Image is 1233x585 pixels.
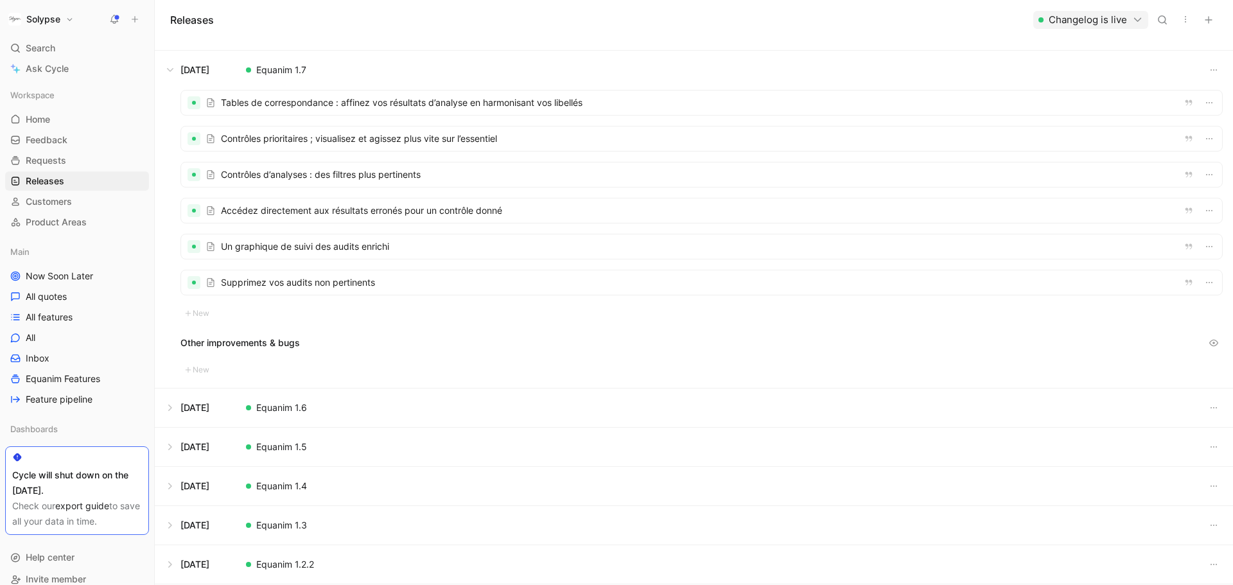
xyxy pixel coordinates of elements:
[26,372,100,385] span: Equanim Features
[26,331,35,344] span: All
[12,467,142,498] div: Cycle will shut down on the [DATE].
[5,130,149,150] a: Feedback
[26,290,67,303] span: All quotes
[5,308,149,327] a: All features
[26,311,73,324] span: All features
[26,13,60,25] h1: Solypse
[5,419,149,439] div: Dashboards
[26,573,86,584] span: Invite member
[26,61,69,76] span: Ask Cycle
[26,195,72,208] span: Customers
[8,13,21,26] img: Solypse
[12,498,142,529] div: Check our to save all your data in time.
[5,171,149,191] a: Releases
[1033,11,1148,29] button: Changelog is live
[5,328,149,347] a: All
[5,287,149,306] a: All quotes
[5,110,149,129] a: Home
[180,334,1223,352] div: Other improvements & bugs
[5,419,149,442] div: Dashboards
[26,216,87,229] span: Product Areas
[5,242,149,261] div: Main
[26,393,92,406] span: Feature pipeline
[10,245,30,258] span: Main
[170,12,214,28] h1: Releases
[55,500,109,511] a: export guide
[10,89,55,101] span: Workspace
[5,390,149,409] a: Feature pipeline
[180,362,214,378] button: New
[5,10,77,28] button: SolypseSolypse
[5,151,149,170] a: Requests
[5,548,149,567] div: Help center
[5,266,149,286] a: Now Soon Later
[26,175,64,188] span: Releases
[5,85,149,105] div: Workspace
[180,306,214,321] button: New
[5,369,149,389] a: Equanim Features
[10,423,58,435] span: Dashboards
[26,40,55,56] span: Search
[5,39,149,58] div: Search
[26,134,67,146] span: Feedback
[26,270,93,283] span: Now Soon Later
[5,213,149,232] a: Product Areas
[5,59,149,78] a: Ask Cycle
[5,242,149,409] div: MainNow Soon LaterAll quotesAll featuresAllInboxEquanim FeaturesFeature pipeline
[26,154,66,167] span: Requests
[26,552,74,563] span: Help center
[5,349,149,368] a: Inbox
[26,352,49,365] span: Inbox
[26,113,50,126] span: Home
[5,192,149,211] a: Customers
